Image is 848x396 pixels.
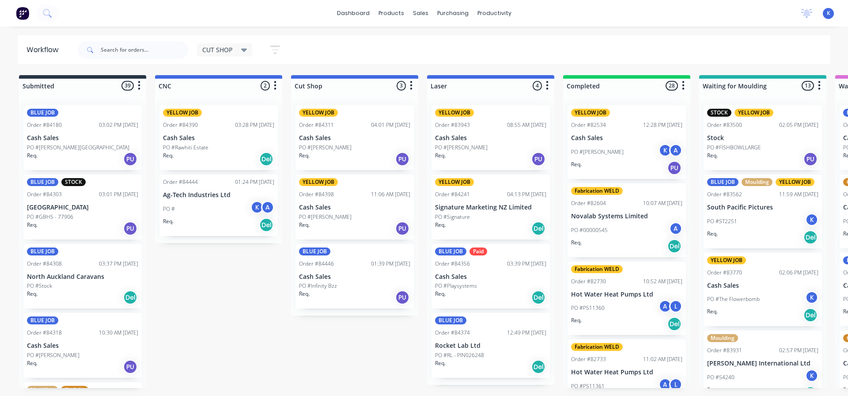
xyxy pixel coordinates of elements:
div: BLUE JOBPaidOrder #8435603:39 PM [DATE]Cash SalesPO #PlaysystemsReq.Del [432,244,550,309]
div: Order #84356 [435,260,470,268]
div: sales [409,7,433,20]
div: 03:39 PM [DATE] [507,260,546,268]
p: Req. [435,221,446,229]
p: Cash Sales [299,134,410,142]
div: PU [123,152,137,166]
div: A [261,201,274,214]
div: YELLOW JOB [299,109,338,117]
div: Del [803,308,818,322]
div: Order #84180 [27,121,62,129]
div: 11:59 AM [DATE] [779,190,818,198]
span: CUT SHOP [202,45,232,54]
p: Stock [707,134,818,142]
p: PO #GBHS - 77906 [27,213,73,221]
p: PO #ST2251 [707,217,737,225]
div: Del [531,290,545,305]
div: Order #84303 [27,190,62,198]
div: 03:28 PM [DATE] [235,121,274,129]
p: Req. [299,152,310,160]
div: PU [123,360,137,374]
div: Workflow [26,45,63,55]
div: K [805,291,818,304]
div: YELLOW JOB [776,178,814,186]
div: Del [531,221,545,236]
div: BLUE JOB [27,178,58,186]
p: PO #RL - PIN026248 [435,351,484,359]
p: PO #The Flowerbomb [707,295,760,303]
div: BLUE JOB [435,247,466,255]
div: Order #83500 [707,121,742,129]
div: Del [667,317,681,331]
p: Cash Sales [299,273,410,281]
div: 04:13 PM [DATE] [507,190,546,198]
div: Order #84241 [435,190,470,198]
div: 10:30 AM [DATE] [99,329,138,337]
p: PO #Infinity Bzz [299,282,337,290]
p: South Pacific Pictures [707,204,818,211]
img: Factory [16,7,29,20]
div: BLUE JOB [27,316,58,324]
div: Order #84446 [299,260,334,268]
div: Del [531,360,545,374]
div: Del [259,152,273,166]
div: 12:28 PM [DATE] [643,121,682,129]
p: Cash Sales [707,282,818,289]
div: 02:57 PM [DATE] [779,346,818,354]
div: Order #83931 [707,346,742,354]
p: [PERSON_NAME] International Ltd [707,360,818,367]
p: Cash Sales [435,134,546,142]
p: Req. [707,308,718,316]
div: BLUE JOB [435,316,466,324]
p: Ag-Tech Industries Ltd [163,191,274,199]
p: Cash Sales [163,134,274,142]
div: BLUE JOBOrder #8430803:37 PM [DATE]North Auckland CaravansPO #StockReq.Del [23,244,142,309]
p: PO # [163,205,175,213]
div: BLUE JOB [299,247,330,255]
div: A [669,144,682,157]
p: Req. [707,230,718,238]
div: YELLOW JOBOrder #8394308:55 AM [DATE]Cash SalesPO #[PERSON_NAME]Req.PU [432,105,550,170]
div: L [669,378,682,391]
p: Cash Sales [27,134,138,142]
div: Order #84308 [27,260,62,268]
div: 01:24 PM [DATE] [235,178,274,186]
div: Moulding [707,334,738,342]
div: YELLOW JOBOrder #8253412:28 PM [DATE]Cash SalesPO #[PERSON_NAME]KAReq.PU [568,105,686,179]
div: K [250,201,264,214]
p: PO #PS11361 [571,382,605,390]
p: PO #FISHBOWLLARGE [707,144,761,152]
p: Novalab Systems Limited [571,213,682,220]
div: 12:49 PM [DATE] [507,329,546,337]
div: BLUE JOB [27,109,58,117]
div: YELLOW JOBOrder #8424104:13 PM [DATE]Signature Marketing NZ LimitedPO #SignatureReq.Del [432,175,550,240]
div: products [374,7,409,20]
div: Order #82730 [571,278,606,286]
div: 08:55 AM [DATE] [507,121,546,129]
div: STOCK [707,109,731,117]
p: PO #00000545 [571,226,608,234]
div: BLUE JOBSTOCKOrder #8430303:01 PM [DATE][GEOGRAPHIC_DATA]PO #GBHS - 77906Req.PU [23,175,142,240]
div: YELLOW JOBOrder #8377002:06 PM [DATE]Cash SalesPO #The FlowerbombKReq.Del [704,253,822,327]
div: Paid [469,247,487,255]
div: Order #83943 [435,121,470,129]
p: Req. [435,152,446,160]
p: North Auckland Caravans [27,273,138,281]
div: PU [531,152,545,166]
p: Req. [435,359,446,367]
div: K [805,213,818,226]
p: PO #PS11360 [571,304,605,312]
p: Req. [435,290,446,298]
p: Req. [707,386,718,394]
div: A [659,378,672,391]
p: PO #[PERSON_NAME] [571,148,624,156]
div: productivity [473,7,516,20]
div: YELLOW JOB [734,109,773,117]
div: PU [395,221,409,236]
div: 04:01 PM [DATE] [371,121,410,129]
p: Req. [27,221,38,229]
p: Req. [163,152,174,160]
div: YELLOW JOB [707,256,746,264]
p: Hot Water Heat Pumps Ltd [571,369,682,376]
div: A [669,222,682,235]
div: Fabrication WELDOrder #8260410:07 AM [DATE]Novalab Systems LimitedPO #00000545AReq.Del [568,183,686,257]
